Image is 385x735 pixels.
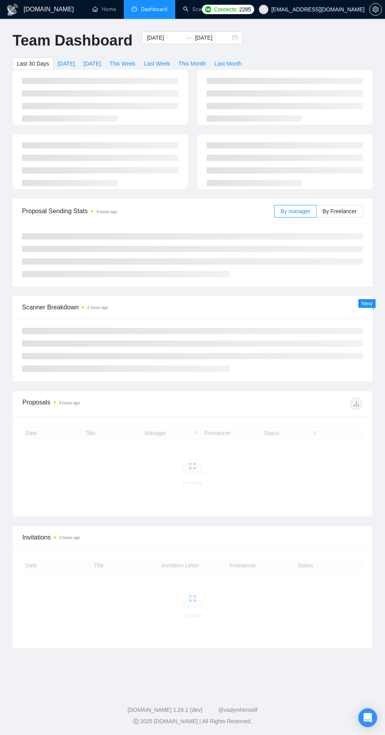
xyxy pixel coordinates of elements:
[361,300,372,307] span: New
[369,6,382,13] a: setting
[22,206,274,216] span: Proposal Sending Stats
[280,208,310,214] span: By manager
[84,59,101,68] span: [DATE]
[261,7,266,12] span: user
[369,3,382,16] button: setting
[210,57,246,70] button: Last Month
[13,31,132,50] h1: Team Dashboard
[174,57,210,70] button: This Month
[358,708,377,727] div: Open Intercom Messenger
[105,57,140,70] button: This Week
[128,707,203,713] a: [DOMAIN_NAME] 1.26.1 (dev)
[6,717,379,726] div: 2025 [DOMAIN_NAME] | All Rights Reserved.
[195,33,231,42] input: End date
[22,397,192,410] div: Proposals
[58,59,75,68] span: [DATE]
[133,719,139,724] span: copyright
[141,6,167,13] span: Dashboard
[79,57,105,70] button: [DATE]
[59,536,80,540] time: 2 hours ago
[132,6,137,12] span: dashboard
[13,57,53,70] button: Last 30 Days
[87,305,108,310] time: 2 hours ago
[218,707,257,713] a: @vadymhimself
[179,59,206,68] span: This Month
[147,33,182,42] input: Start date
[96,210,117,214] time: 4 hours ago
[214,59,242,68] span: Last Month
[22,532,363,542] span: Invitations
[110,59,136,68] span: This Week
[214,5,237,14] span: Connects:
[6,4,19,16] img: logo
[59,401,80,405] time: 4 hours ago
[17,59,49,68] span: Last 30 Days
[140,57,174,70] button: Last Week
[144,59,170,68] span: Last Week
[323,208,357,214] span: By Freelancer
[53,57,79,70] button: [DATE]
[239,5,251,14] span: 2285
[22,302,363,312] span: Scanner Breakdown
[185,35,192,41] span: swap-right
[183,6,212,13] a: searchScanner
[185,35,192,41] span: to
[92,6,116,13] a: homeHome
